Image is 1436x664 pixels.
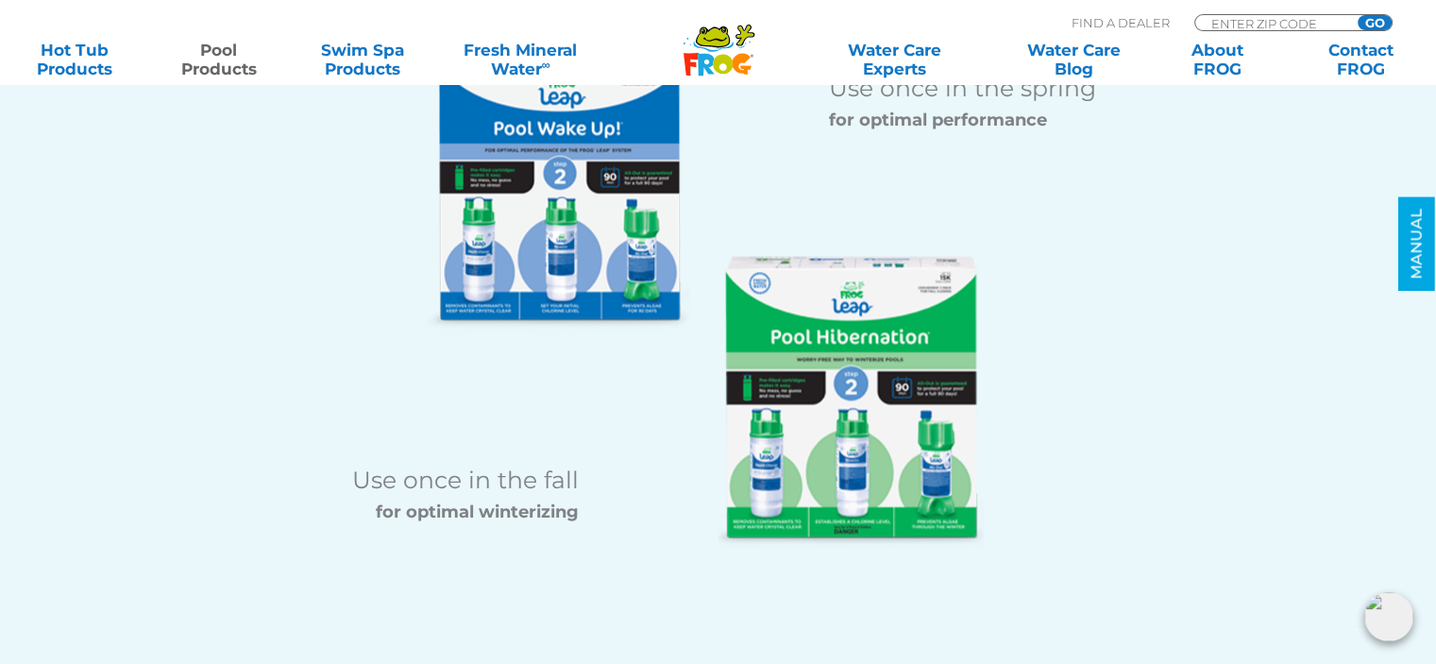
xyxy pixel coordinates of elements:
[162,41,274,78] a: PoolProducts
[1364,592,1413,641] img: openIcon
[450,41,590,78] a: Fresh MineralWater∞
[829,110,1047,130] strong: for optimal performance
[376,502,579,522] strong: for optimal winterizing
[1306,41,1417,78] a: ContactFROG
[1209,15,1337,31] input: Zip Code Form
[829,74,1162,102] h6: Use once in the spring
[1018,41,1129,78] a: Water CareBlog
[1358,15,1392,30] input: GO
[718,256,984,549] img: algae-protect-hibernate
[307,41,418,78] a: Swim SpaProducts
[246,466,580,494] h6: Use once in the fall
[593,480,594,481] img: icon-winterizer-v2
[1161,41,1273,78] a: AboutFROG
[19,41,130,78] a: Hot TubProducts
[1072,14,1170,31] p: Find A Dealer
[1398,197,1435,291] a: MANUAL
[803,41,986,78] a: Water CareExperts
[422,50,690,336] img: algae-protect-wake-up
[541,58,549,72] sup: ∞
